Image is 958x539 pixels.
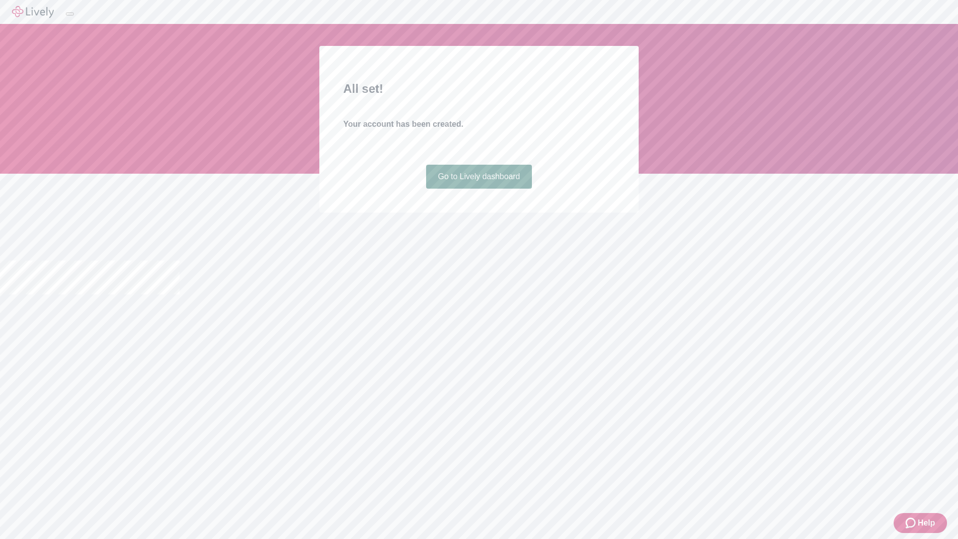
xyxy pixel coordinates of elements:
[894,513,947,533] button: Zendesk support iconHelp
[906,517,918,529] svg: Zendesk support icon
[343,80,615,98] h2: All set!
[12,6,54,18] img: Lively
[426,165,532,189] a: Go to Lively dashboard
[918,517,935,529] span: Help
[66,12,74,15] button: Log out
[343,118,615,130] h4: Your account has been created.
